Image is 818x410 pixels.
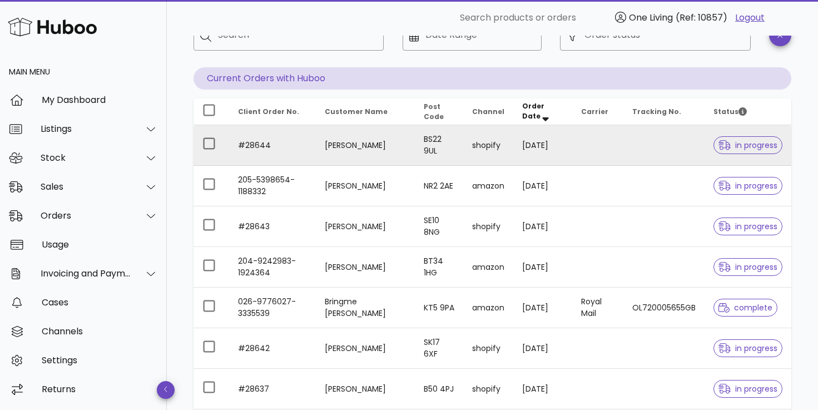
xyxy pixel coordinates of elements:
div: Listings [41,124,131,134]
img: Huboo Logo [8,15,97,39]
td: [DATE] [513,288,572,328]
div: Stock [41,152,131,163]
div: Usage [42,239,158,250]
td: BT34 1HG [415,247,463,288]
td: KT5 9PA [415,288,463,328]
td: #28642 [229,328,316,369]
td: 026-9776027-3335539 [229,288,316,328]
div: Sales [41,181,131,192]
p: Current Orders with Huboo [194,67,791,90]
span: Tracking No. [632,107,681,116]
span: Order Date [522,101,544,121]
td: [PERSON_NAME] [316,369,415,409]
td: SE10 8NG [415,206,463,247]
span: Client Order No. [238,107,299,116]
td: #28644 [229,125,316,166]
td: #28643 [229,206,316,247]
span: complete [718,304,772,312]
span: in progress [718,344,777,352]
div: Channels [42,326,158,337]
td: BS22 9UL [415,125,463,166]
td: 205-5398654-1188332 [229,166,316,206]
th: Post Code [415,98,463,125]
td: [PERSON_NAME] [316,247,415,288]
span: Post Code [424,102,444,121]
td: shopify [463,328,513,369]
th: Tracking No. [623,98,705,125]
td: [DATE] [513,166,572,206]
td: amazon [463,166,513,206]
td: [PERSON_NAME] [316,328,415,369]
td: [DATE] [513,369,572,409]
td: Bringme [PERSON_NAME] [316,288,415,328]
span: in progress [718,263,777,271]
td: amazon [463,247,513,288]
td: amazon [463,288,513,328]
span: Carrier [581,107,608,116]
th: Client Order No. [229,98,316,125]
th: Customer Name [316,98,415,125]
td: shopify [463,125,513,166]
span: in progress [718,385,777,393]
span: in progress [718,182,777,190]
span: One Living [629,11,673,24]
th: Channel [463,98,513,125]
span: (Ref: 10857) [676,11,727,24]
th: Order Date: Sorted descending. Activate to remove sorting. [513,98,572,125]
th: Status [705,98,791,125]
div: Settings [42,355,158,365]
span: in progress [718,223,777,230]
td: [DATE] [513,247,572,288]
td: OL720005655GB [623,288,705,328]
span: Status [713,107,747,116]
span: Channel [472,107,504,116]
td: Royal Mail [572,288,623,328]
td: [DATE] [513,206,572,247]
td: [PERSON_NAME] [316,166,415,206]
div: My Dashboard [42,95,158,105]
td: [DATE] [513,328,572,369]
td: [PERSON_NAME] [316,125,415,166]
div: Invoicing and Payments [41,268,131,279]
td: NR2 2AE [415,166,463,206]
div: Returns [42,384,158,394]
td: shopify [463,206,513,247]
th: Carrier [572,98,623,125]
td: [PERSON_NAME] [316,206,415,247]
td: B50 4PJ [415,369,463,409]
td: shopify [463,369,513,409]
td: SK17 6XF [415,328,463,369]
td: #28637 [229,369,316,409]
a: Logout [735,11,765,24]
span: in progress [718,141,777,149]
span: Customer Name [325,107,388,116]
td: [DATE] [513,125,572,166]
div: Cases [42,297,158,308]
td: 204-9242983-1924364 [229,247,316,288]
div: Orders [41,210,131,221]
